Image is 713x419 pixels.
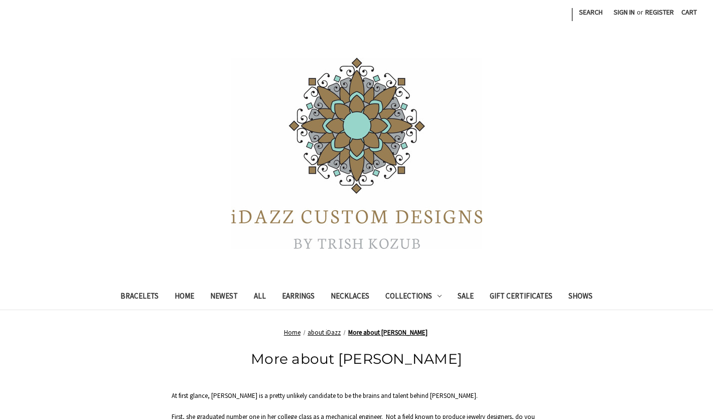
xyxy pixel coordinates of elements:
[636,7,644,18] span: or
[77,328,637,338] nav: Breadcrumb
[377,285,450,310] a: Collections
[284,328,301,337] a: Home
[202,285,246,310] a: Newest
[681,8,697,17] span: Cart
[482,285,560,310] a: Gift Certificates
[348,328,427,337] a: More about [PERSON_NAME]
[71,348,642,369] h1: More about [PERSON_NAME]
[308,328,341,337] a: about iDazz
[560,285,601,310] a: Shows
[167,285,202,310] a: Home
[172,391,478,400] span: At first glance, [PERSON_NAME] is a pretty unlikely candidate to be the brains and talent behind ...
[323,285,377,310] a: Necklaces
[274,285,323,310] a: Earrings
[246,285,274,310] a: All
[231,58,482,249] img: iDazz Custom Designs
[450,285,482,310] a: Sale
[570,4,574,23] li: |
[112,285,167,310] a: Bracelets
